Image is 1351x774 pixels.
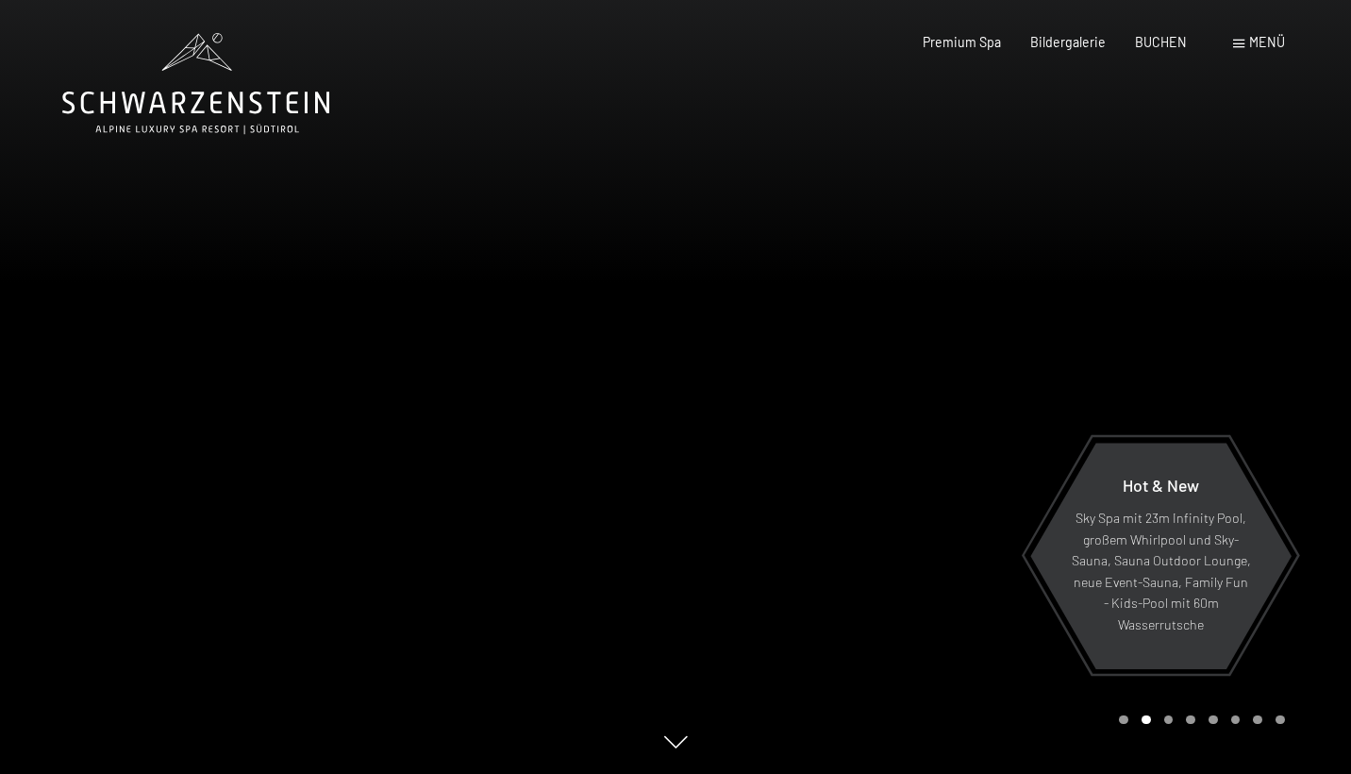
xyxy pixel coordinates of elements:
span: Menü [1249,34,1285,50]
div: Carousel Pagination [1112,715,1284,725]
div: Carousel Page 2 (Current Slide) [1142,715,1151,725]
div: Carousel Page 6 [1231,715,1241,725]
div: Carousel Page 1 [1119,715,1128,725]
span: Hot & New [1123,475,1199,496]
div: Carousel Page 5 [1209,715,1218,725]
div: Carousel Page 3 [1164,715,1174,725]
a: Bildergalerie [1030,34,1106,50]
div: Carousel Page 4 [1186,715,1195,725]
div: Carousel Page 7 [1253,715,1262,725]
a: BUCHEN [1135,34,1187,50]
a: Hot & New Sky Spa mit 23m Infinity Pool, großem Whirlpool und Sky-Sauna, Sauna Outdoor Lounge, ne... [1029,442,1293,670]
p: Sky Spa mit 23m Infinity Pool, großem Whirlpool und Sky-Sauna, Sauna Outdoor Lounge, neue Event-S... [1071,509,1251,636]
div: Carousel Page 8 [1276,715,1285,725]
a: Premium Spa [923,34,1001,50]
